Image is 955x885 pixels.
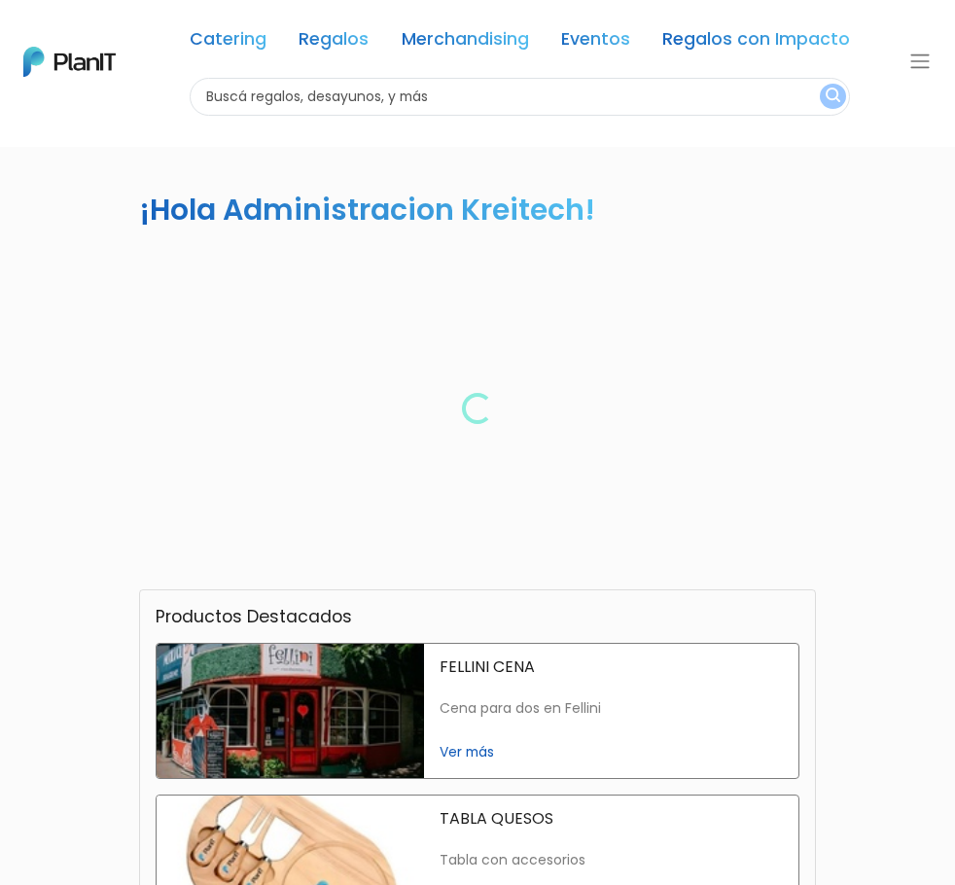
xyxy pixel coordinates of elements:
span: Ver más [440,742,783,762]
a: Merchandising [402,31,529,54]
img: search_button-432b6d5273f82d61273b3651a40e1bd1b912527efae98b1b7a1b2c0702e16a8d.svg [826,88,840,106]
p: Tabla con accesorios [440,852,783,868]
h2: ¡Hola Administracion Kreitech! [139,189,595,230]
a: Catering [190,31,266,54]
a: Regalos [299,31,369,54]
a: Regalos con Impacto [662,31,850,54]
img: PlanIt Logo [23,47,116,77]
input: Buscá regalos, desayunos, y más [190,78,851,116]
p: Cena para dos en Fellini [440,700,783,717]
a: fellini cena FELLINI CENA Cena para dos en Fellini Ver más [156,643,799,779]
a: Eventos [561,31,630,54]
p: FELLINI CENA [440,659,783,675]
img: fellini cena [157,644,424,778]
h3: Productos Destacados [156,607,352,627]
p: TABLA QUESOS [440,811,783,827]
